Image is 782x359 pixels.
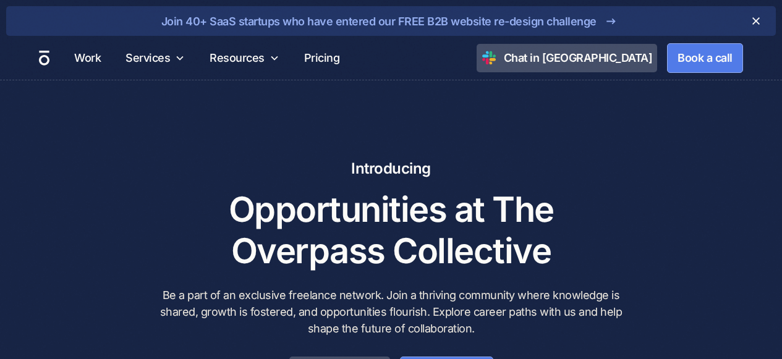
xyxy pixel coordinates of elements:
h3: Opportunities at The Overpass Collective [154,189,629,272]
p: Be a part of an exclusive freelance network. Join a thriving community where knowledge is shared,... [154,287,629,337]
a: Work [69,46,106,70]
div: Services [121,36,190,80]
div: Join 40+ SaaS startups who have entered our FREE B2B website re-design challenge [161,13,597,30]
a: home [39,50,49,66]
div: Resources [205,36,284,80]
h6: Introducing [154,158,629,179]
div: Services [125,49,170,66]
a: Book a call [667,43,743,73]
a: Pricing [299,46,345,70]
div: Resources [210,49,265,66]
a: Chat in [GEOGRAPHIC_DATA] [477,44,658,72]
div: Chat in [GEOGRAPHIC_DATA] [504,49,653,66]
a: Join 40+ SaaS startups who have entered our FREE B2B website re-design challenge [46,11,736,31]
